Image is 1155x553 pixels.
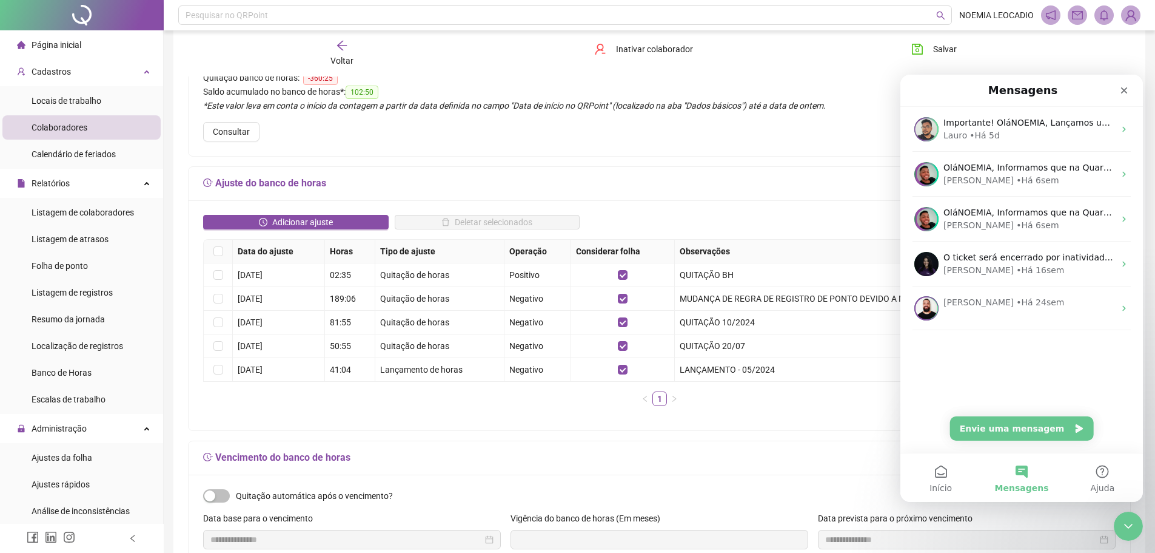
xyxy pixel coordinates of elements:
[14,222,38,246] img: Profile image for Rodolfo
[203,178,213,188] span: field-time
[32,149,116,159] span: Calendário de feriados
[238,316,320,329] div: [DATE]
[203,87,340,97] span: Saldo acumulado no banco de horas
[203,512,321,525] label: Data base para o vencimento
[380,316,499,329] div: Quitação de horas
[272,215,333,229] span: Adicionar ajuste
[29,409,52,418] span: Início
[667,392,681,406] li: Próxima página
[675,287,1116,311] td: MUDANÇA DE REGRA DE REGISTRO DE PONTO DEVIDO A MUDANÇA DE FUNÇÃO
[43,100,113,112] div: [PERSON_NAME]
[116,189,164,202] div: • Há 16sem
[325,263,375,287] td: 02:35
[17,41,25,49] span: home
[94,409,148,418] span: Mensagens
[32,480,90,489] span: Ajustes rápidos
[116,222,164,234] div: • Há 24sem
[325,287,375,311] td: 189:06
[32,96,101,106] span: Locais de trabalho
[32,288,113,297] span: Listagem de registros
[641,395,649,402] span: left
[325,358,375,382] td: 41:04
[32,208,134,217] span: Listagem de colaboradores
[238,339,320,353] div: [DATE]
[671,395,678,402] span: right
[675,240,1116,263] th: Observações
[14,177,38,202] img: Profile image for Maria
[675,311,1116,334] td: QUITAÇÃO 10/2024
[380,363,499,376] div: Lançamento de horas
[236,489,393,503] span: Quitação automática após o vencimento?
[336,39,348,52] span: arrow-left
[818,512,980,525] label: Data prevista para o próximo vencimento
[511,512,668,525] label: Vigência do banco de horas (Em meses)
[81,379,161,427] button: Mensagens
[509,363,566,376] div: Negativo
[325,311,375,334] td: 81:55
[43,133,1107,143] span: OláNOEMIA, Informamos que na Quarta-feira ([DATE]) não estaremos disponíveis devido ao feriado da...
[1099,10,1110,21] span: bell
[616,42,693,56] span: Inativar colaborador
[238,363,320,376] div: [DATE]
[902,39,966,59] button: Salvar
[933,42,957,56] span: Salvar
[63,531,75,543] span: instagram
[32,395,105,404] span: Escalas de trabalho
[380,339,499,353] div: Quitação de horas
[1045,10,1056,21] span: notification
[116,144,158,157] div: • Há 6sem
[17,424,25,433] span: lock
[395,215,580,229] button: Deletar selecionados
[203,215,389,229] button: Adicionar ajuste
[190,409,214,418] span: Ajuda
[585,39,702,59] button: Inativar colaborador
[17,67,25,76] span: user-add
[509,316,566,329] div: Negativo
[652,392,667,406] li: 1
[638,392,652,406] button: left
[653,392,666,405] a: 1
[325,334,375,358] td: 50:55
[594,43,606,55] span: user-delete
[509,268,566,282] div: Positivo
[203,122,259,141] button: Consultar
[43,178,746,188] span: O ticket será encerrado por inatividade. Caso ainda tenha dúvidas, ou precise de qualquer suporte...
[675,334,1116,358] td: QUITAÇÃO 20/07
[346,86,378,99] span: 102:50
[203,101,826,110] em: *Este valor leva em conta o início da contagem a partir da data definida no campo "Data de início...
[380,268,499,282] div: Quitação de horas
[203,73,300,83] span: Quitação banco de horas:
[32,424,87,433] span: Administração
[504,240,571,263] th: Operação
[259,218,267,226] span: clock-circle
[50,342,193,366] button: Envie uma mensagem
[32,314,105,324] span: Resumo da jornada
[380,292,499,305] div: Quitação de horas
[509,292,566,305] div: Negativo
[129,534,137,543] span: left
[203,450,1116,465] h5: Vencimento do banco de horas
[43,189,113,202] div: [PERSON_NAME]
[330,56,353,66] span: Voltar
[32,341,123,351] span: Localização de registros
[32,67,71,76] span: Cadastros
[69,55,99,67] div: • Há 5d
[238,292,320,305] div: [DATE]
[32,368,92,378] span: Banco de Horas
[17,179,25,188] span: file
[638,392,652,406] li: Página anterior
[43,55,67,67] div: Lauro
[571,240,675,263] th: Considerar folha
[32,261,88,271] span: Folha de ponto
[32,234,109,244] span: Listagem de atrasos
[32,178,70,188] span: Relatórios
[203,85,1116,99] div: :
[32,40,81,50] span: Página inicial
[27,531,39,543] span: facebook
[203,176,1116,191] h5: Ajuste do banco de horas
[32,506,130,516] span: Análise de inconsistências
[509,339,566,353] div: Negativo
[1072,10,1083,21] span: mail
